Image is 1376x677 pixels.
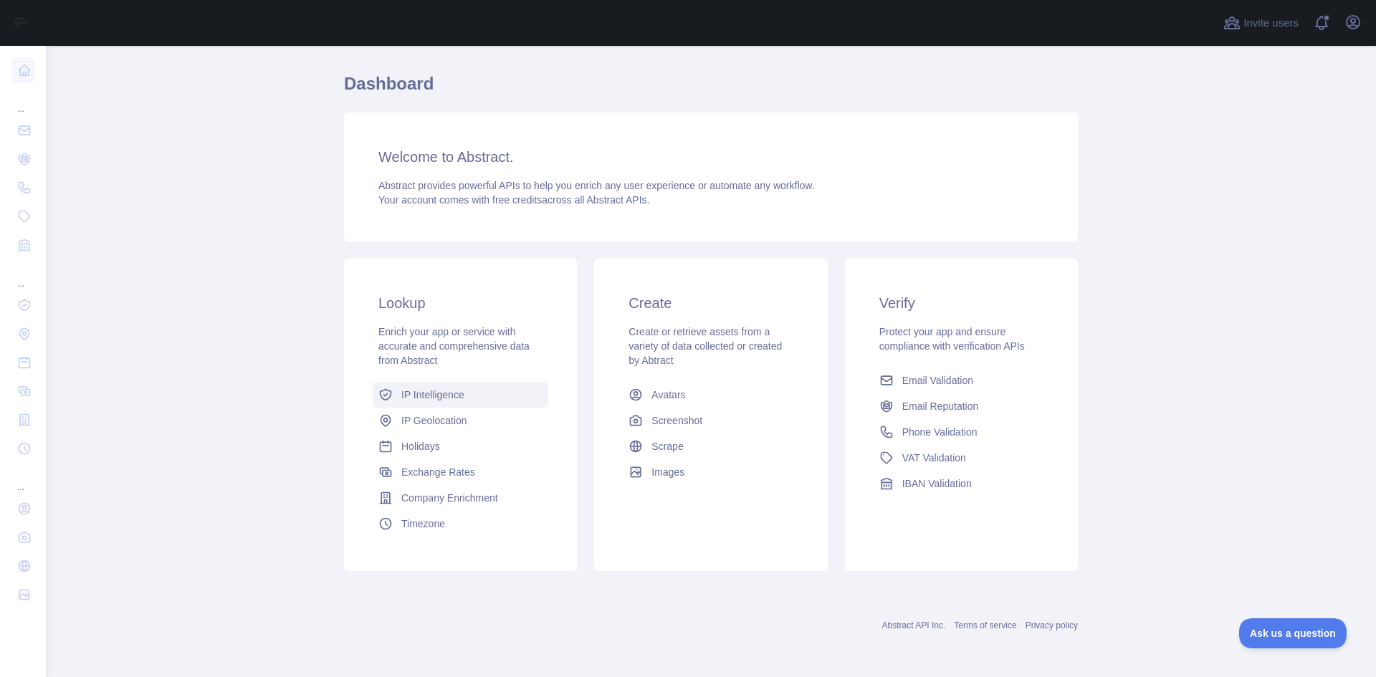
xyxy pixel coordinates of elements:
[629,293,793,313] h3: Create
[373,511,548,537] a: Timezone
[874,368,1049,393] a: Email Validation
[401,517,445,531] span: Timezone
[378,194,649,206] span: Your account comes with across all Abstract APIs.
[373,433,548,459] a: Holidays
[492,194,542,206] span: free credits
[874,419,1049,445] a: Phone Validation
[623,382,798,408] a: Avatars
[902,399,979,413] span: Email Reputation
[954,620,1016,630] a: Terms of service
[902,373,973,388] span: Email Validation
[1243,15,1299,32] span: Invite users
[344,72,1078,107] h1: Dashboard
[651,439,683,453] span: Scrape
[651,388,685,402] span: Avatars
[623,408,798,433] a: Screenshot
[879,326,1025,352] span: Protect your app and ensure compliance with verification APIs
[1026,620,1078,630] a: Privacy policy
[1220,11,1301,34] button: Invite users
[401,439,440,453] span: Holidays
[401,388,464,402] span: IP Intelligence
[623,459,798,485] a: Images
[902,451,966,465] span: VAT Validation
[902,425,978,439] span: Phone Validation
[882,620,946,630] a: Abstract API Inc.
[378,147,1043,167] h3: Welcome to Abstract.
[11,86,34,115] div: ...
[874,445,1049,471] a: VAT Validation
[11,261,34,289] div: ...
[651,413,702,428] span: Screenshot
[373,485,548,511] a: Company Enrichment
[401,465,475,479] span: Exchange Rates
[11,464,34,493] div: ...
[401,491,498,505] span: Company Enrichment
[401,413,467,428] span: IP Geolocation
[902,476,972,491] span: IBAN Validation
[373,459,548,485] a: Exchange Rates
[378,180,815,191] span: Abstract provides powerful APIs to help you enrich any user experience or automate any workflow.
[629,326,782,366] span: Create or retrieve assets from a variety of data collected or created by Abtract
[874,393,1049,419] a: Email Reputation
[874,471,1049,496] a: IBAN Validation
[378,326,530,366] span: Enrich your app or service with accurate and comprehensive data from Abstract
[623,433,798,459] a: Scrape
[879,293,1043,313] h3: Verify
[373,382,548,408] a: IP Intelligence
[373,408,548,433] a: IP Geolocation
[378,293,543,313] h3: Lookup
[651,465,684,479] span: Images
[1239,618,1347,648] iframe: Toggle Customer Support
